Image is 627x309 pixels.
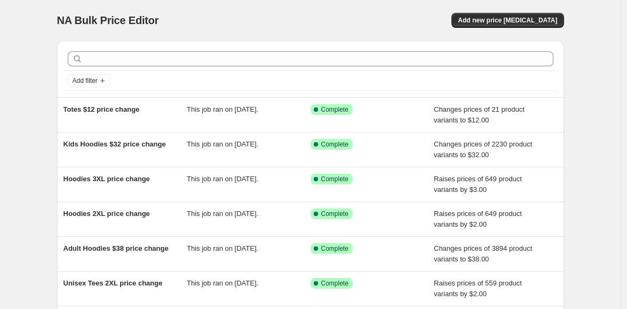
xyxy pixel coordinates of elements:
[321,105,348,114] span: Complete
[64,140,166,148] span: Kids Hoodies $32 price change
[187,244,258,252] span: This job ran on [DATE].
[434,210,522,228] span: Raises prices of 649 product variants by $2.00
[73,76,98,85] span: Add filter
[434,105,525,124] span: Changes prices of 21 product variants to $12.00
[458,16,557,25] span: Add new price [MEDICAL_DATA]
[434,140,532,159] span: Changes prices of 2230 product variants to $32.00
[187,279,258,287] span: This job ran on [DATE].
[57,14,159,26] span: NA Bulk Price Editor
[451,13,563,28] button: Add new price [MEDICAL_DATA]
[321,140,348,149] span: Complete
[434,175,522,194] span: Raises prices of 649 product variants by $3.00
[187,175,258,183] span: This job ran on [DATE].
[321,175,348,183] span: Complete
[68,74,110,87] button: Add filter
[187,140,258,148] span: This job ran on [DATE].
[64,105,140,113] span: Totes $12 price change
[321,279,348,288] span: Complete
[187,105,258,113] span: This job ran on [DATE].
[434,279,522,298] span: Raises prices of 559 product variants by $2.00
[321,244,348,253] span: Complete
[321,210,348,218] span: Complete
[64,210,150,218] span: Hoodies 2XL price change
[434,244,532,263] span: Changes prices of 3894 product variants to $38.00
[64,244,169,252] span: Adult Hoodies $38 price change
[64,279,163,287] span: Unisex Tees 2XL price change
[187,210,258,218] span: This job ran on [DATE].
[64,175,150,183] span: Hoodies 3XL price change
